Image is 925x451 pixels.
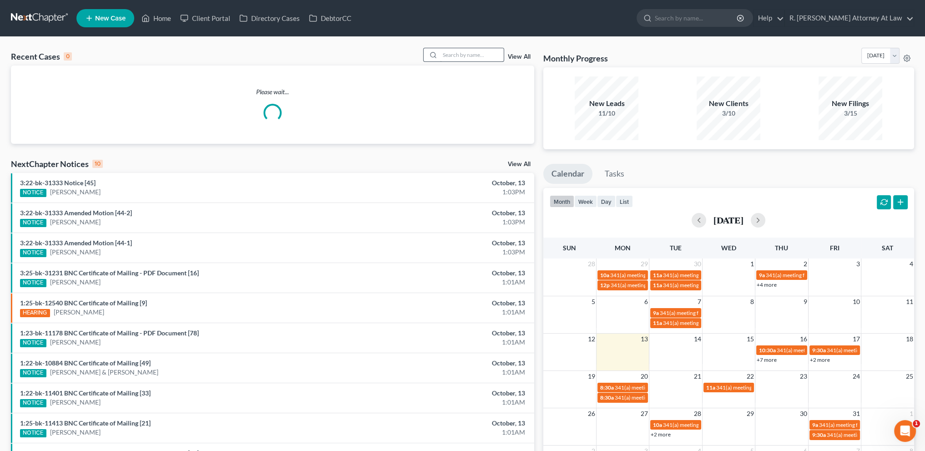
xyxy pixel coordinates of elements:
[363,218,525,227] div: 1:03PM
[363,178,525,187] div: October, 13
[20,389,151,397] a: 1:22-bk-11401 BNC Certificate of Mailing [33]
[550,195,574,208] button: month
[20,179,96,187] a: 3:22-bk-31333 Notice [45]
[587,408,596,419] span: 26
[653,282,662,289] span: 11a
[50,218,101,227] a: [PERSON_NAME]
[20,249,46,257] div: NOTICE
[587,371,596,382] span: 19
[363,338,525,347] div: 1:01AM
[663,272,751,279] span: 341(a) meeting for [PERSON_NAME]
[670,244,682,252] span: Tue
[176,10,235,26] a: Client Portal
[643,296,649,307] span: 6
[587,258,596,269] span: 28
[819,98,882,109] div: New Filings
[640,408,649,419] span: 27
[905,371,914,382] span: 25
[909,258,914,269] span: 4
[20,329,199,337] a: 1:23-bk-11178 BNC Certificate of Mailing - PDF Document [78]
[852,296,861,307] span: 10
[749,296,755,307] span: 8
[852,371,861,382] span: 24
[663,282,751,289] span: 341(a) meeting for [PERSON_NAME]
[363,278,525,287] div: 1:01AM
[20,279,46,287] div: NOTICE
[812,421,818,428] span: 9a
[693,371,702,382] span: 21
[543,53,608,64] h3: Monthly Progress
[596,164,632,184] a: Tasks
[905,334,914,345] span: 18
[363,389,525,398] div: October, 13
[713,215,743,225] h2: [DATE]
[697,109,760,118] div: 3/10
[852,334,861,345] span: 17
[508,54,531,60] a: View All
[615,384,703,391] span: 341(a) meeting for [PERSON_NAME]
[54,308,104,317] a: [PERSON_NAME]
[757,356,777,363] a: +7 more
[653,309,659,316] span: 9a
[20,309,50,317] div: HEARING
[697,98,760,109] div: New Clients
[92,160,103,168] div: 10
[597,195,616,208] button: day
[20,209,132,217] a: 3:22-bk-31333 Amended Motion [44-2]
[651,431,671,438] a: +2 more
[363,269,525,278] div: October, 13
[363,359,525,368] div: October, 13
[716,384,804,391] span: 341(a) meeting for [PERSON_NAME]
[905,296,914,307] span: 11
[508,161,531,167] a: View All
[615,394,751,401] span: 341(a) meeting for [PERSON_NAME] & [PERSON_NAME]
[616,195,633,208] button: list
[575,98,638,109] div: New Leads
[363,299,525,308] div: October, 13
[706,384,715,391] span: 11a
[600,272,609,279] span: 10a
[610,272,746,279] span: 341(a) meeting for [PERSON_NAME] & [PERSON_NAME]
[660,309,748,316] span: 341(a) meeting for [PERSON_NAME]
[640,334,649,345] span: 13
[640,371,649,382] span: 20
[827,347,915,354] span: 341(a) meeting for [PERSON_NAME]
[600,384,614,391] span: 8:30a
[721,244,736,252] span: Wed
[95,15,126,22] span: New Case
[855,258,861,269] span: 3
[363,248,525,257] div: 1:03PM
[363,308,525,317] div: 1:01AM
[600,394,614,401] span: 8:30a
[655,10,738,26] input: Search by name...
[819,109,882,118] div: 3/15
[653,319,662,326] span: 11a
[363,368,525,377] div: 1:01AM
[363,187,525,197] div: 1:03PM
[50,338,101,347] a: [PERSON_NAME]
[20,269,199,277] a: 3:25-bk-31231 BNC Certificate of Mailing - PDF Document [16]
[440,48,504,61] input: Search by name...
[746,408,755,419] span: 29
[799,408,808,419] span: 30
[20,339,46,347] div: NOTICE
[50,187,101,197] a: [PERSON_NAME]
[799,334,808,345] span: 16
[20,359,151,367] a: 1:22-bk-10884 BNC Certificate of Mailing [49]
[812,347,826,354] span: 9:30a
[363,329,525,338] div: October, 13
[775,244,788,252] span: Thu
[753,10,784,26] a: Help
[11,87,534,96] p: Please wait...
[785,10,914,26] a: R. [PERSON_NAME] Attorney At Law
[591,296,596,307] span: 5
[20,189,46,197] div: NOTICE
[574,195,597,208] button: week
[50,248,101,257] a: [PERSON_NAME]
[909,408,914,419] span: 1
[363,419,525,428] div: October, 13
[363,208,525,218] div: October, 13
[777,347,864,354] span: 341(a) meeting for [PERSON_NAME]
[827,431,915,438] span: 341(a) meeting for [PERSON_NAME]
[819,421,907,428] span: 341(a) meeting for [PERSON_NAME]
